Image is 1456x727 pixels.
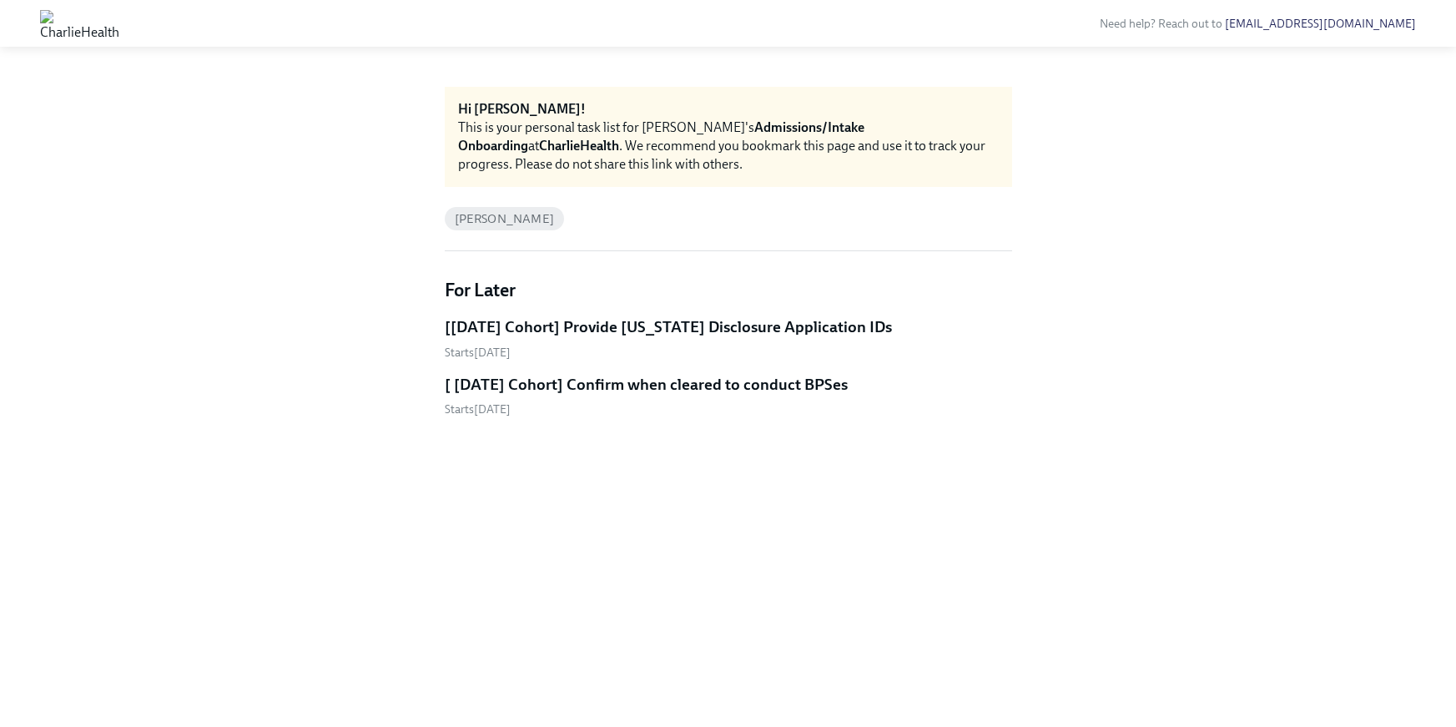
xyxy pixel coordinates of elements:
a: [ [DATE] Cohort] Confirm when cleared to conduct BPSesStarts[DATE] [445,374,1012,418]
strong: Hi [PERSON_NAME]! [458,101,586,117]
strong: CharlieHealth [539,138,619,154]
h5: [[DATE] Cohort] Provide [US_STATE] Disclosure Application IDs [445,316,892,338]
h5: [ [DATE] Cohort] Confirm when cleared to conduct BPSes [445,374,848,396]
a: [[DATE] Cohort] Provide [US_STATE] Disclosure Application IDsStarts[DATE] [445,316,1012,361]
a: [EMAIL_ADDRESS][DOMAIN_NAME] [1225,17,1416,31]
span: Need help? Reach out to [1100,17,1416,31]
span: Wednesday, October 8th 2025, 10:00 am [445,346,511,360]
img: CharlieHealth [40,10,119,37]
div: This is your personal task list for [PERSON_NAME]'s at . We recommend you bookmark this page and ... [458,119,999,174]
span: Thursday, October 9th 2025, 10:00 am [445,402,511,417]
h4: For Later [445,278,1012,303]
span: [PERSON_NAME] [445,213,565,225]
